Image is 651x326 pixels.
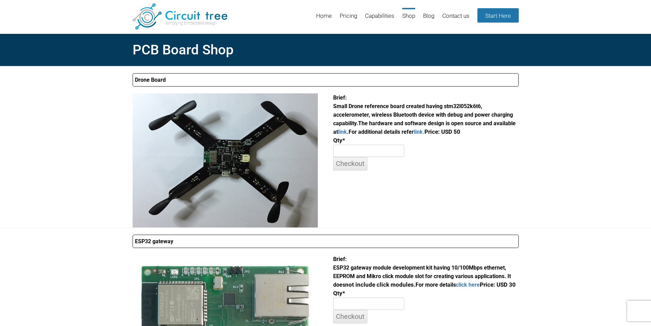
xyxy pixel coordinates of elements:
[133,73,519,87] summary: Drone Board
[316,8,332,30] a: Home
[333,157,367,170] input: Checkout
[133,235,519,248] summary: ESP32 gateway
[402,8,415,30] a: Shop
[416,282,480,288] span: For more details
[456,282,480,288] a: click here
[133,3,227,29] img: Circuit Tree
[333,256,347,262] span: Brief:
[414,129,424,135] a: link.
[333,255,518,323] div: not include click modules. Price: USD 30 Qty
[477,8,519,23] a: Start Here
[423,8,434,30] a: Blog
[365,8,394,30] a: Capabilities
[333,93,518,170] div: Price: USD 50 Qty
[333,310,367,323] input: Checkout
[333,256,511,288] span: ESP32 gateway module development kit having 10/100Mbps ethernet, EEPROM and Mikro click module sl...
[133,40,519,60] h1: PCB Board Shop
[442,8,470,30] a: Contact us
[349,129,424,135] span: For additional details refer
[333,120,516,135] span: The hardware and software design is open source and available at .
[340,8,357,30] a: Pricing
[333,94,513,127] span: Brief: Small Drone reference board created having stm32l052k6t6, accelerometer, wireless Bluetoot...
[338,129,347,135] a: link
